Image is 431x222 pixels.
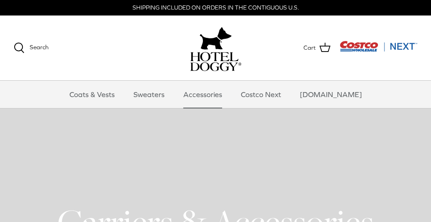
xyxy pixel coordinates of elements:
span: Cart [303,43,316,53]
a: Cart [303,42,330,54]
a: [DOMAIN_NAME] [292,81,370,108]
a: hoteldoggy.com hoteldoggycom [190,25,241,71]
a: Search [14,42,48,53]
img: Costco Next [340,41,417,52]
img: hoteldoggycom [190,52,241,71]
span: Search [30,44,48,51]
a: Costco Next [233,81,289,108]
a: Visit Costco Next [340,46,417,53]
a: Coats & Vests [61,81,123,108]
a: Sweaters [125,81,173,108]
a: Accessories [175,81,230,108]
img: hoteldoggy.com [200,25,232,52]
